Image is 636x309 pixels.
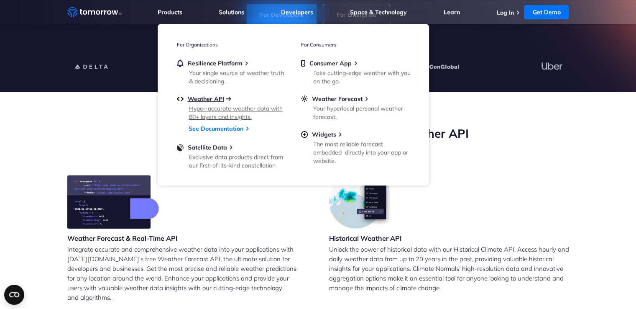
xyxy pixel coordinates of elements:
[4,285,24,305] button: Open CMP widget
[177,41,286,48] h3: For Organizations
[67,234,178,243] h3: Weather Forecast & Real-Time API
[313,69,411,85] div: Take cutting-edge weather with you on the go.
[301,59,305,67] img: mobile.svg
[312,131,336,138] span: Widgets
[177,144,286,168] a: Satellite DataExclusive data products direct from our first-of-its-kind constellation
[301,131,410,163] a: WidgetsThe most reliable forecast embedded directly into your app or website.
[313,104,411,121] div: Your hyperlocal personal weather forecast.
[67,126,569,142] h2: Leverage [DATE][DOMAIN_NAME]’s Free Weather API
[444,8,460,16] a: Learn
[158,8,182,16] a: Products
[67,245,307,302] p: Integrate accurate and comprehensive weather data into your applications with [DATE][DOMAIN_NAME]...
[189,69,286,85] div: Your single source of weather truth & decisioning.
[67,6,122,18] a: Home link
[312,95,363,103] span: Weather Forecast
[350,8,407,16] a: Space & Technology
[281,8,313,16] a: Developers
[301,95,410,119] a: Weather ForecastYour hyperlocal personal weather forecast.
[301,95,308,103] img: sun.svg
[189,153,286,170] div: Exclusive data products direct from our first-of-its-kind constellation
[219,8,244,16] a: Solutions
[177,95,184,103] img: api.svg
[188,59,243,67] span: Resilience Platform
[301,131,308,138] img: plus-circle.svg
[309,59,352,67] span: Consumer App
[177,59,286,84] a: Resilience PlatformYour single source of weather truth & decisioning.
[524,5,569,19] a: Get Demo
[496,9,513,16] a: Log In
[329,245,569,293] p: Unlock the power of historical data with our Historical Climate API. Access hourly and daily weat...
[177,59,184,67] img: bell.svg
[313,140,411,165] div: The most reliable forecast embedded directly into your app or website.
[188,95,224,103] span: Weather API
[189,104,286,121] div: Hyper-accurate weather data with 80+ layers and insights.
[188,144,227,151] span: Satellite Data
[177,144,184,151] img: satellite-data-menu.png
[301,59,410,84] a: Consumer AppTake cutting-edge weather with you on the go.
[189,125,243,132] a: See Documentation
[301,41,410,48] h3: For Consumers
[329,234,402,243] h3: Historical Weather API
[177,95,286,119] a: Weather APIHyper-accurate weather data with 80+ layers and insights.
